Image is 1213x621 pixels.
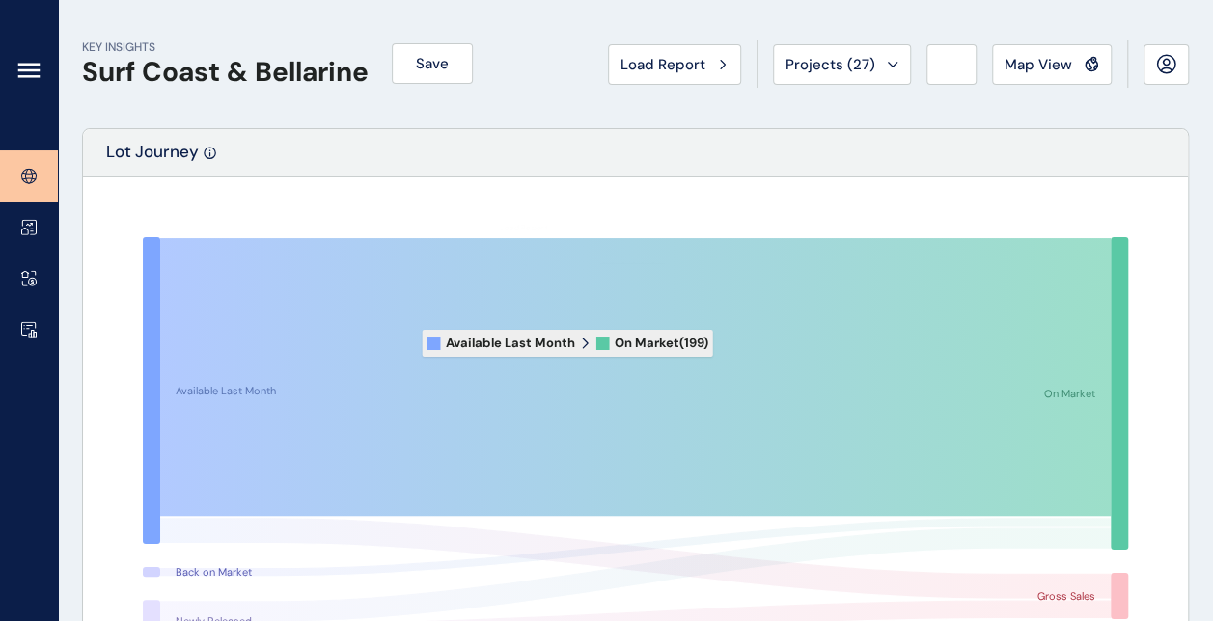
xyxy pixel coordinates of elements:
span: Map View [1005,55,1072,74]
span: Projects ( 27 ) [786,55,875,74]
h1: Surf Coast & Bellarine [82,56,369,89]
button: Save [392,43,473,84]
span: Load Report [620,55,705,74]
p: KEY INSIGHTS [82,40,369,56]
p: Lot Journey [106,141,199,176]
button: Map View [992,44,1112,85]
button: Load Report [608,44,741,85]
button: Projects (27) [773,44,911,85]
span: Save [416,54,449,73]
